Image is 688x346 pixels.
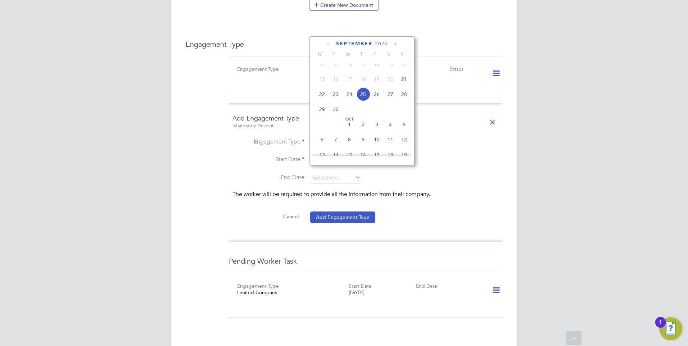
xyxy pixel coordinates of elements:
span: T [327,51,341,58]
span: 3 [370,118,384,131]
label: Start Date [232,156,304,163]
span: 22 [315,87,329,101]
label: Engagement Type [237,66,279,72]
span: 12 [370,57,384,71]
label: Start Date [349,283,372,289]
button: Cancel [277,211,304,222]
span: M [313,51,327,58]
label: Status [449,66,463,72]
span: 5 [397,118,411,131]
span: 2025 [375,41,388,47]
span: 17 [343,72,356,86]
span: 21 [397,72,411,86]
span: 25 [356,87,370,101]
div: Mandatory Fields [232,122,499,130]
span: 19 [370,72,384,86]
span: 27 [384,87,397,101]
span: September [336,41,372,47]
span: 1 [343,118,356,131]
span: W [341,51,354,58]
span: 19 [397,148,411,162]
div: - [416,289,483,296]
label: Engagement Type [232,138,304,146]
div: Limited Company [237,289,349,296]
h3: Engagement Type [186,40,502,49]
span: 11 [356,57,370,71]
span: 16 [329,72,343,86]
span: 8 [343,133,356,146]
label: End Date [416,283,437,289]
span: 14 [397,57,411,71]
button: Open Resource Center, 1 new notification [659,317,682,340]
span: S [382,51,395,58]
label: Engagement Type [237,283,279,289]
span: 7 [329,133,343,146]
span: Oct [343,118,356,121]
label: End Date [232,174,304,181]
span: 23 [329,87,343,101]
span: 29 [315,103,329,116]
span: T [354,51,368,58]
p: The worker will be required to provide all the information from their company. [232,191,499,198]
span: 15 [315,72,329,86]
span: 30 [329,103,343,116]
div: 1 [659,322,662,332]
div: - [237,72,304,79]
span: 28 [397,87,411,101]
span: 12 [397,133,411,146]
div: - [449,72,483,79]
span: 9 [329,57,343,71]
span: 20 [384,72,397,86]
span: 11 [384,133,397,146]
span: 18 [356,72,370,86]
span: 15 [343,148,356,162]
span: 9 [356,133,370,146]
span: 2 [356,118,370,131]
span: 6 [315,133,329,146]
span: F [368,51,382,58]
h4: Add Engagement Type [232,114,499,130]
span: S [395,51,409,58]
span: 10 [370,133,384,146]
span: 16 [356,148,370,162]
span: 14 [329,148,343,162]
span: 24 [343,87,356,101]
span: 13 [384,57,397,71]
button: Add Engagement Type [310,211,375,223]
span: 26 [370,87,384,101]
div: - [383,72,449,79]
span: 4 [384,118,397,131]
span: 18 [384,148,397,162]
span: 17 [370,148,384,162]
span: 8 [315,57,329,71]
div: [DATE] [349,289,416,296]
input: Select one [310,173,361,183]
h3: Pending Worker Task [229,256,502,266]
span: 10 [343,57,356,71]
span: 13 [315,148,329,162]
